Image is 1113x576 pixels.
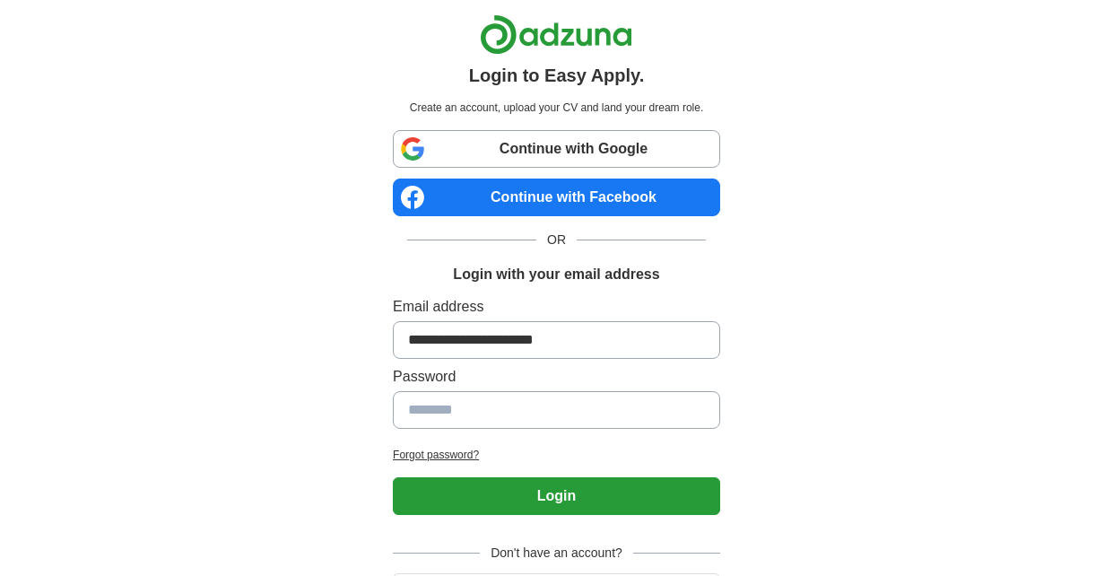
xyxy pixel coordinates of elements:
a: Continue with Facebook [393,179,720,216]
a: Continue with Google [393,130,720,168]
img: Adzuna logo [480,14,632,55]
label: Password [393,366,720,388]
label: Email address [393,296,720,318]
a: Forgot password? [393,447,720,463]
p: Create an account, upload your CV and land your dream role. [396,100,717,116]
span: Don't have an account? [480,544,633,563]
span: OR [536,231,577,249]
h1: Login with your email address [453,264,659,285]
button: Login [393,477,720,515]
h1: Login to Easy Apply. [469,62,645,89]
